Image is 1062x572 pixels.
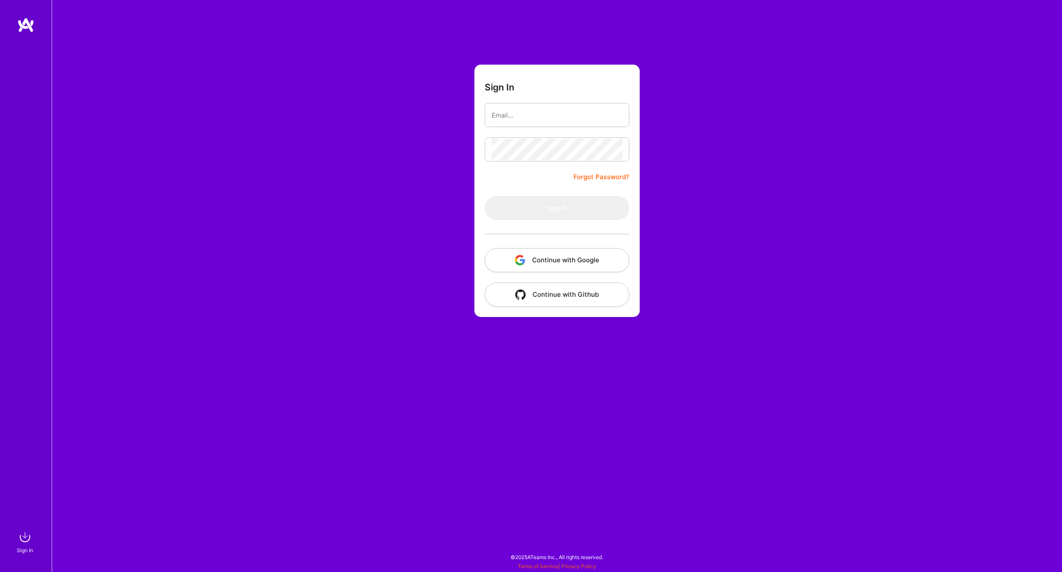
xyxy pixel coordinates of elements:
[573,172,629,182] a: Forgot Password?
[485,283,629,307] button: Continue with Github
[518,563,596,569] span: |
[17,17,34,33] img: logo
[518,563,558,569] a: Terms of Service
[492,104,622,126] input: Email...
[561,563,596,569] a: Privacy Policy
[515,289,526,300] img: icon
[515,255,525,265] img: icon
[52,546,1062,568] div: © 2025 ATeams Inc., All rights reserved.
[16,528,34,546] img: sign in
[18,528,34,555] a: sign inSign In
[485,82,514,93] h3: Sign In
[17,546,33,555] div: Sign In
[485,248,629,272] button: Continue with Google
[485,196,629,220] button: Sign In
